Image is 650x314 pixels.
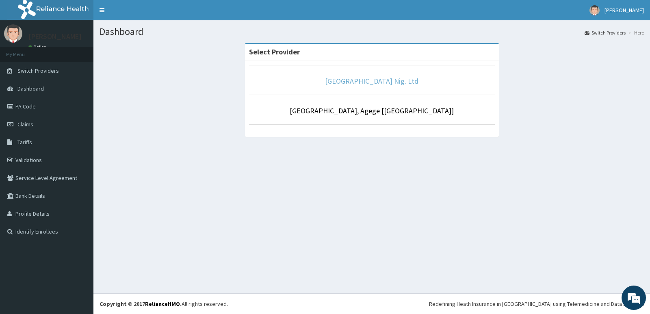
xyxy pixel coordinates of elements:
[249,47,300,56] strong: Select Provider
[4,24,22,43] img: User Image
[429,300,644,308] div: Redefining Heath Insurance in [GEOGRAPHIC_DATA] using Telemedicine and Data Science!
[28,44,48,50] a: Online
[17,139,32,146] span: Tariffs
[589,5,600,15] img: User Image
[17,121,33,128] span: Claims
[100,300,182,308] strong: Copyright © 2017 .
[585,29,626,36] a: Switch Providers
[145,300,180,308] a: RelianceHMO
[626,29,644,36] li: Here
[93,293,650,314] footer: All rights reserved.
[604,6,644,14] span: [PERSON_NAME]
[325,76,418,86] a: [GEOGRAPHIC_DATA] Nig. Ltd
[290,106,454,115] a: [GEOGRAPHIC_DATA], Agege [[GEOGRAPHIC_DATA]]
[100,26,644,37] h1: Dashboard
[28,33,82,40] p: [PERSON_NAME]
[17,85,44,92] span: Dashboard
[17,67,59,74] span: Switch Providers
